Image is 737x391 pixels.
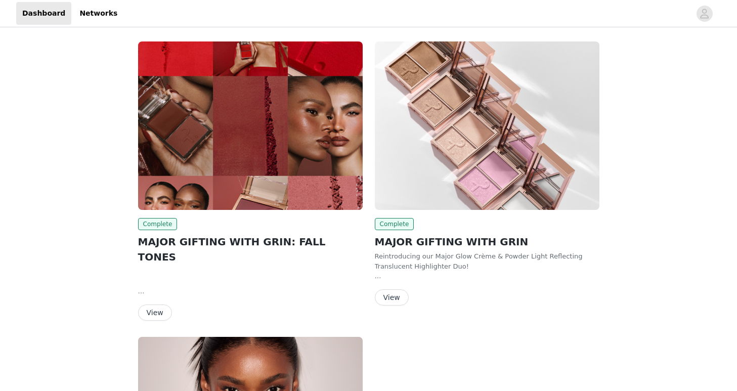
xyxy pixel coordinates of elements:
[700,6,709,22] div: avatar
[375,218,414,230] span: Complete
[138,41,363,210] img: Patrick Ta Beauty
[375,234,599,249] h2: MAJOR GIFTING WITH GRIN
[375,289,409,306] button: View
[138,305,172,321] button: View
[138,309,172,317] a: View
[375,294,409,301] a: View
[375,251,599,271] p: Reintroducing our Major Glow Crème & Powder Light Reflecting Translucent Highlighter Duo!
[138,234,363,265] h2: MAJOR GIFTING WITH GRIN: FALL TONES
[16,2,71,25] a: Dashboard
[138,218,178,230] span: Complete
[73,2,123,25] a: Networks
[375,41,599,210] img: Patrick Ta Beauty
